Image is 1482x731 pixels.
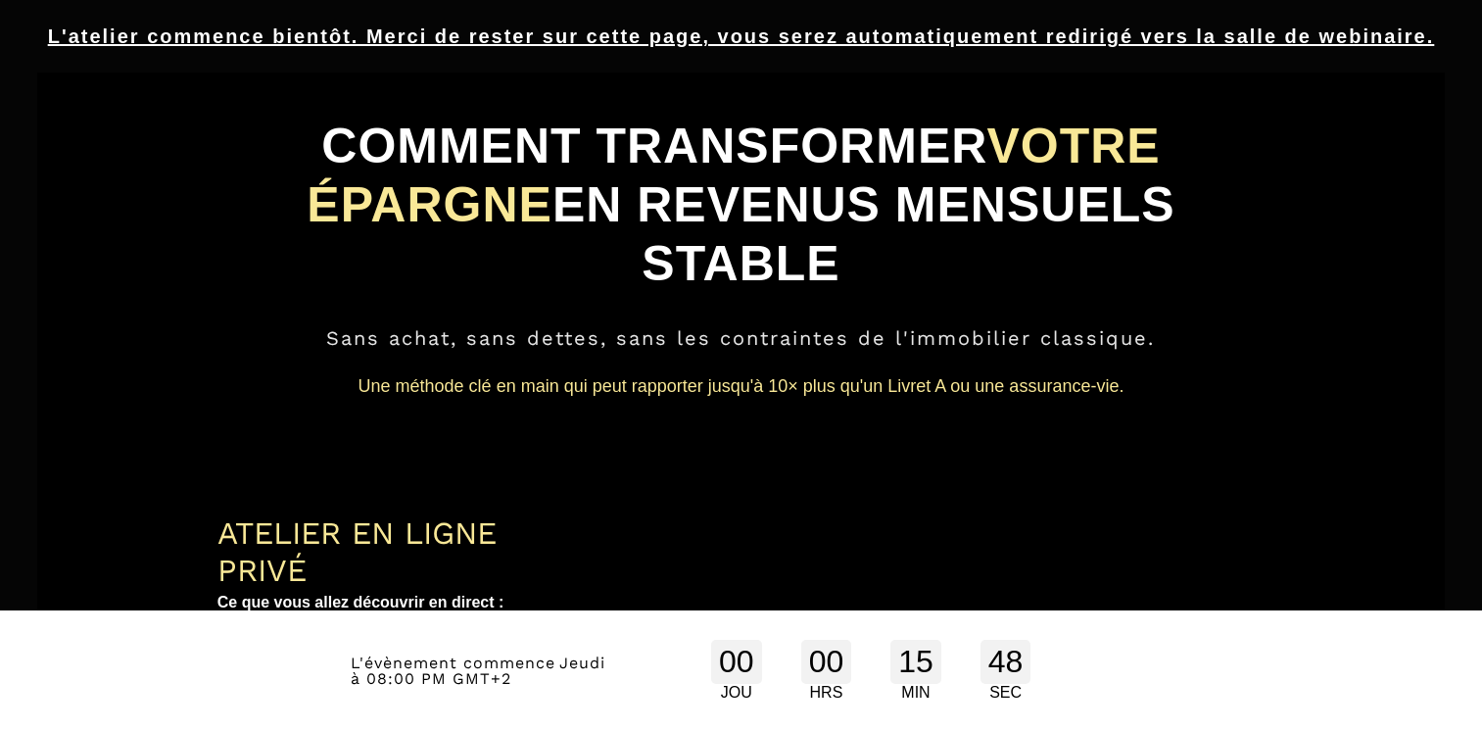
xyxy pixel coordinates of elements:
span: Jeudi à 08:00 PM GMT+2 [351,654,605,688]
div: 00 [801,640,852,684]
span: L'évènement commence [351,654,555,672]
div: 00 [711,640,762,684]
span: Une méthode clé en main qui peut rapporter jusqu'à 10× plus qu'un Livret A ou une assurance-vie. [359,376,1124,396]
u: L'atelier commence bientôt. Merci de rester sur cette page, vous serez automatiquement redirigé v... [48,25,1435,47]
b: Ce que vous allez découvrir en direct : [217,594,504,610]
div: MIN [890,684,941,702]
span: Sans achat, sans dettes, sans les contraintes de l'immobilier classique. [326,326,1155,350]
div: ATELIER EN LIGNE PRIVÉ [217,514,588,589]
div: SEC [980,684,1031,702]
div: 48 [980,640,1031,684]
div: 15 [890,640,941,684]
h1: COMMENT TRANSFORMER EN REVENUS MENSUELS STABLE [217,107,1265,303]
div: HRS [801,684,852,702]
div: JOU [711,684,762,702]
